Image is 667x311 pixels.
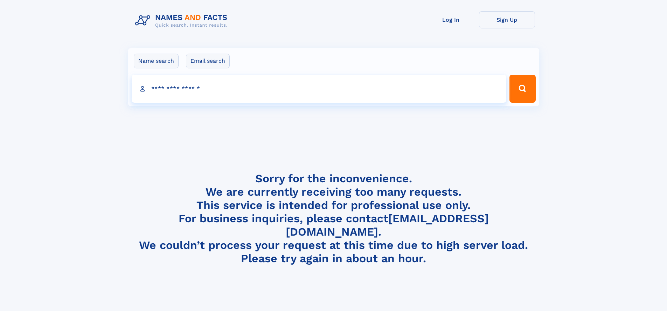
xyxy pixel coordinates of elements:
[186,54,230,68] label: Email search
[509,75,535,103] button: Search Button
[479,11,535,28] a: Sign Up
[286,212,489,238] a: [EMAIL_ADDRESS][DOMAIN_NAME]
[132,11,233,30] img: Logo Names and Facts
[132,172,535,265] h4: Sorry for the inconvenience. We are currently receiving too many requests. This service is intend...
[134,54,179,68] label: Name search
[132,75,507,103] input: search input
[423,11,479,28] a: Log In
